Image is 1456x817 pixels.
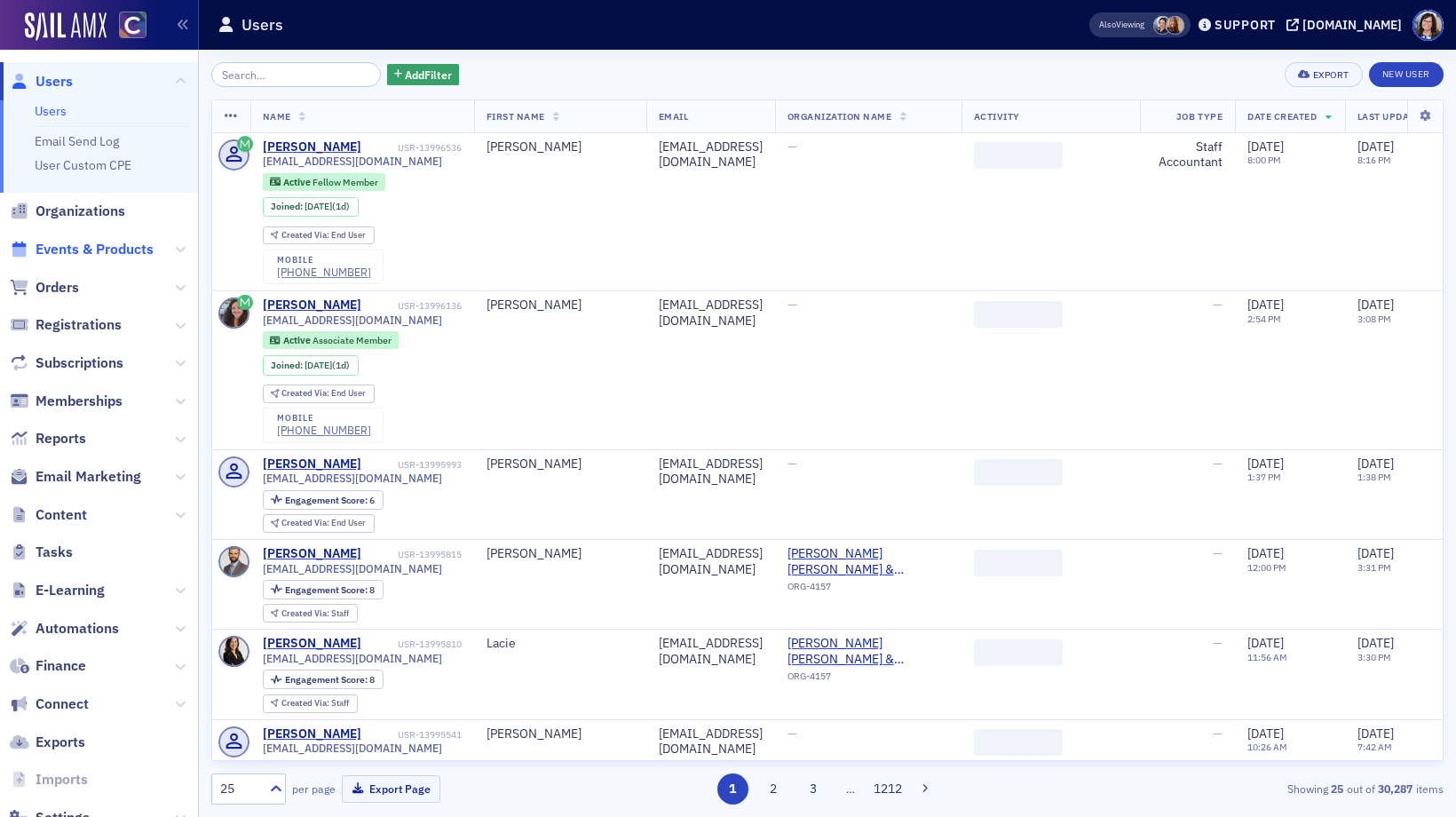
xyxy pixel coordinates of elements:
a: [PERSON_NAME] [263,636,361,652]
time: 8:16 PM [1357,154,1391,166]
span: Viewing [1099,19,1144,31]
div: Staff Accountant [1152,139,1223,171]
div: [EMAIL_ADDRESS][DOMAIN_NAME] [659,139,763,171]
span: Organization Name [787,110,892,123]
strong: 30,287 [1375,781,1416,797]
span: [DATE] [1247,297,1284,313]
span: Fellow Member [313,176,378,188]
a: Exports [10,733,85,752]
h1: Users [241,14,283,36]
div: [DOMAIN_NAME] [1302,17,1402,33]
a: Registrations [10,315,122,335]
button: 2 [757,773,788,805]
time: 3:30 PM [1357,651,1391,663]
div: End User [281,519,366,528]
div: Created Via: End User [263,385,375,403]
a: Subscriptions [10,353,123,373]
div: USR-13996136 [364,300,462,312]
a: E-Learning [10,581,105,600]
div: [EMAIL_ADDRESS][DOMAIN_NAME] [659,546,763,577]
span: Profile [1412,10,1444,41]
a: [PERSON_NAME] [263,456,361,472]
div: 8 [285,585,375,595]
span: Email [659,110,689,123]
a: [PERSON_NAME] [PERSON_NAME] & [PERSON_NAME] PC [787,546,949,577]
time: 10:26 AM [1247,741,1287,753]
a: Content [10,505,87,525]
span: Memberships [36,392,123,411]
div: 25 [220,780,259,798]
div: mobile [277,255,371,266]
div: [PERSON_NAME] [487,297,634,313]
span: Active [283,176,313,188]
span: Date Created [1247,110,1317,123]
span: Name [263,110,291,123]
span: — [1213,545,1223,561]
div: [PERSON_NAME] [487,726,634,742]
div: USR-13995815 [364,549,462,560]
span: [EMAIL_ADDRESS][DOMAIN_NAME] [263,155,442,168]
time: 11:56 AM [1247,651,1287,663]
div: [EMAIL_ADDRESS][DOMAIN_NAME] [659,726,763,758]
a: Organizations [10,202,125,221]
div: Engagement Score: 8 [263,670,384,689]
a: Connect [10,694,89,714]
a: [PERSON_NAME] [263,297,361,313]
div: Showing out of items [1045,781,1444,797]
a: [PERSON_NAME] [263,726,361,742]
time: 1:38 PM [1357,471,1391,483]
span: Events & Products [36,240,154,259]
div: Joined: 2025-08-12 00:00:00 [263,197,359,217]
div: Created Via: Staff [263,694,358,713]
span: [DATE] [1357,297,1394,313]
input: Search… [211,62,381,87]
button: 1 [717,773,748,805]
span: ‌ [974,729,1063,756]
span: Joined : [271,360,305,371]
a: Active Associate Member [270,335,391,346]
span: [DATE] [305,200,332,212]
span: [DATE] [1247,635,1284,651]
div: Staff [281,699,349,709]
span: [EMAIL_ADDRESS][DOMAIN_NAME] [263,562,442,575]
div: 6 [285,496,375,505]
a: Orders [10,278,79,297]
div: Lacie [487,636,634,652]
a: [PERSON_NAME] [263,139,361,155]
span: ‌ [974,142,1063,169]
div: [PERSON_NAME] [487,456,634,472]
span: Hoskin Farina & Kampf PC [787,546,949,577]
div: (1d) [305,360,350,371]
span: [DATE] [1247,139,1284,155]
a: Reports [10,429,86,448]
div: [EMAIL_ADDRESS][DOMAIN_NAME] [659,636,763,667]
div: ORG-4157 [787,581,949,599]
a: Tasks [10,543,73,562]
label: per page [292,781,336,797]
button: 3 [798,773,829,805]
span: Add Filter [405,67,452,83]
span: [EMAIL_ADDRESS][DOMAIN_NAME] [263,742,442,755]
time: 3:08 PM [1357,313,1391,325]
span: [EMAIL_ADDRESS][DOMAIN_NAME] [263,652,442,665]
time: 8:00 PM [1247,154,1281,166]
time: 1:37 PM [1247,471,1281,483]
a: SailAMX [25,12,107,41]
div: Export [1313,70,1349,80]
a: User Custom CPE [35,157,131,173]
div: [EMAIL_ADDRESS][DOMAIN_NAME] [659,297,763,329]
div: [PERSON_NAME] [263,546,361,562]
button: Export Page [342,775,440,803]
span: Subscriptions [36,353,123,373]
span: — [787,726,797,742]
div: ORG-4157 [787,670,949,688]
span: Tasks [36,543,73,562]
span: First Name [487,110,545,123]
span: Users [36,72,73,91]
span: Created Via : [281,697,331,709]
span: ‌ [974,459,1063,486]
span: Created Via : [281,517,331,528]
span: — [787,297,797,313]
span: Imports [36,770,88,789]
